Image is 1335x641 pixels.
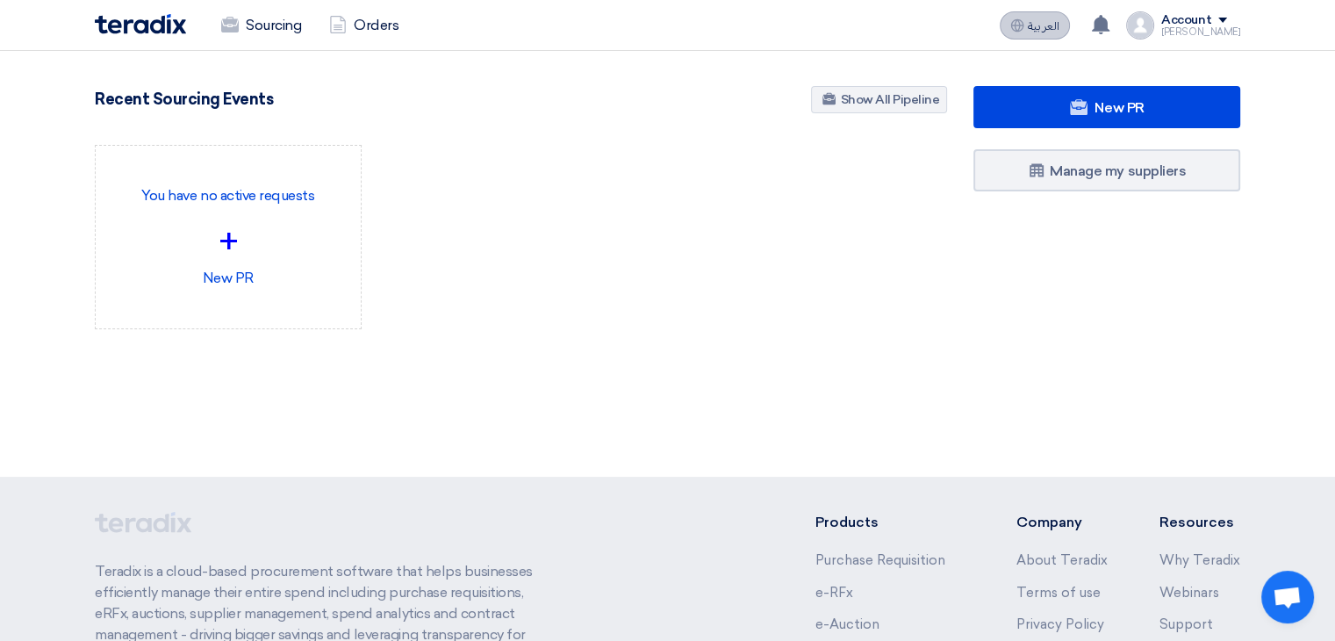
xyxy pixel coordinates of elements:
a: Privacy Policy [1016,616,1103,632]
span: New PR [1095,99,1144,116]
div: New PR [110,160,347,314]
li: Products [815,512,964,533]
a: Terms of use [1016,585,1100,601]
h4: Recent Sourcing Events [95,90,273,109]
p: You have no active requests [110,185,347,206]
img: Teradix logo [95,14,186,34]
a: Sourcing [207,6,315,45]
a: Support [1159,616,1213,632]
div: [PERSON_NAME] [1161,27,1240,37]
a: Show All Pipeline [811,86,947,113]
a: Purchase Requisition [815,552,945,568]
a: Why Teradix [1159,552,1240,568]
a: e-RFx [815,585,853,601]
div: Account [1161,13,1211,28]
a: Manage my suppliers [973,149,1240,191]
li: Resources [1159,512,1240,533]
a: About Teradix [1016,552,1107,568]
a: e-Auction [815,616,879,632]
li: Company [1016,512,1107,533]
a: Orders [315,6,413,45]
button: العربية [1000,11,1070,40]
a: Webinars [1159,585,1219,601]
div: + [110,215,347,268]
img: profile_test.png [1126,11,1154,40]
div: Open chat [1261,571,1314,623]
span: العربية [1028,20,1059,32]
